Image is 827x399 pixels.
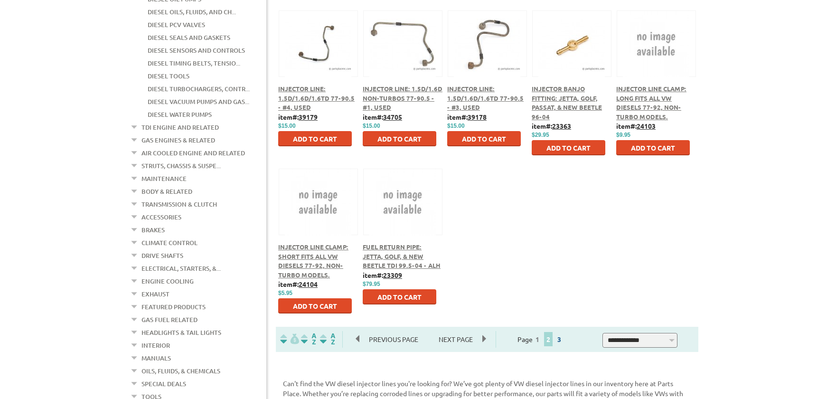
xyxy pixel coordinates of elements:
a: Accessories [141,211,181,223]
a: Diesel PCV Valves [148,19,205,31]
a: TDI Engine and Related [141,121,219,133]
b: item#: [447,113,487,121]
a: Interior [141,339,170,351]
a: Headlights & Tail Lights [141,326,221,339]
a: Brakes [141,224,165,236]
a: Drive Shafts [141,249,183,262]
a: Electrical, Starters, &... [141,262,221,275]
a: Injector Banjo Fitting: Jetta, Golf, Passat, & New Beetle 96-04 [532,85,602,121]
u: 39179 [299,113,318,121]
a: Oils, Fluids, & Chemicals [141,365,220,377]
a: Injector Line Clamp: Long fits all VW Diesels 77-92, Non-Turbo models. [616,85,686,121]
u: 23363 [552,122,571,130]
u: 34705 [383,113,402,121]
a: Diesel Tools [148,70,189,82]
a: Injector Line: 1.5D/1.6D/1.6TD 77-90.5 - #3, Used [447,85,524,111]
a: Next Page [429,335,482,343]
a: Exhaust [141,288,169,300]
a: Climate Control [141,237,197,249]
span: Add to Cart [546,143,591,152]
u: 24104 [299,280,318,288]
span: Add to Cart [631,143,675,152]
a: Fuel Return Pipe: Jetta, Golf, & New Beetle TDI 99.5-04 - ALH [363,243,441,269]
b: item#: [616,122,656,130]
a: Engine Cooling [141,275,194,287]
span: $15.00 [447,123,465,129]
button: Add to Cart [532,140,605,155]
span: $15.00 [363,123,380,129]
img: filterpricelow.svg [280,333,299,344]
span: Previous Page [359,332,428,346]
u: 24103 [637,122,656,130]
span: Next Page [429,332,482,346]
a: Injector Line: 1.5D/1.6D/1.6TD 77-90.5 - #4, Used [278,85,355,111]
a: 1 [533,335,542,343]
span: $15.00 [278,123,296,129]
b: item#: [278,113,318,121]
a: Struts, Chassis & Suspe... [141,160,221,172]
a: Gas Fuel Related [141,313,197,326]
a: Diesel Timing Belts, Tensio... [148,57,240,69]
b: item#: [278,280,318,288]
a: Injector Line: 1.5D/1.6D non-turbos 77-90.5 - #1, Used [363,85,442,111]
button: Add to Cart [363,131,436,146]
img: Sort by Headline [299,333,318,344]
a: Diesel Vacuum Pumps and Gas... [148,95,249,108]
span: $5.95 [278,290,292,296]
a: Diesel Turbochargers, Contr... [148,83,250,95]
a: Air Cooled Engine and Related [141,147,245,159]
u: 39178 [468,113,487,121]
button: Add to Cart [278,131,352,146]
span: Add to Cart [377,134,422,143]
a: Diesel Seals and Gaskets [148,31,230,44]
span: Add to Cart [377,293,422,301]
b: item#: [532,122,571,130]
a: Diesel Oils, Fluids, and Ch... [148,6,236,18]
button: Add to Cart [363,289,436,304]
a: Maintenance [141,172,187,185]
a: Body & Related [141,185,192,198]
a: Diesel Water Pumps [148,108,212,121]
button: Add to Cart [278,298,352,313]
a: Transmission & Clutch [141,198,217,210]
span: 2 [544,332,553,346]
button: Add to Cart [447,131,521,146]
span: $29.95 [532,132,549,138]
a: Diesel Sensors and Controls [148,44,245,57]
a: Injector Line Clamp: Short fits all VW Diesels 77-92, Non-Turbo models. [278,243,348,279]
span: Add to Cart [293,134,337,143]
span: $9.95 [616,132,630,138]
a: Manuals [141,352,171,364]
a: Gas Engines & Related [141,134,215,146]
span: Add to Cart [462,134,506,143]
u: 23309 [383,271,402,279]
a: Previous Page [356,335,429,343]
img: Sort by Sales Rank [318,333,337,344]
b: item#: [363,113,402,121]
button: Add to Cart [616,140,690,155]
span: $79.95 [363,281,380,287]
b: item#: [363,271,402,279]
div: Page [496,331,586,348]
span: Add to Cart [293,302,337,310]
a: 3 [555,335,564,343]
a: Special Deals [141,378,186,390]
a: Featured Products [141,301,206,313]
